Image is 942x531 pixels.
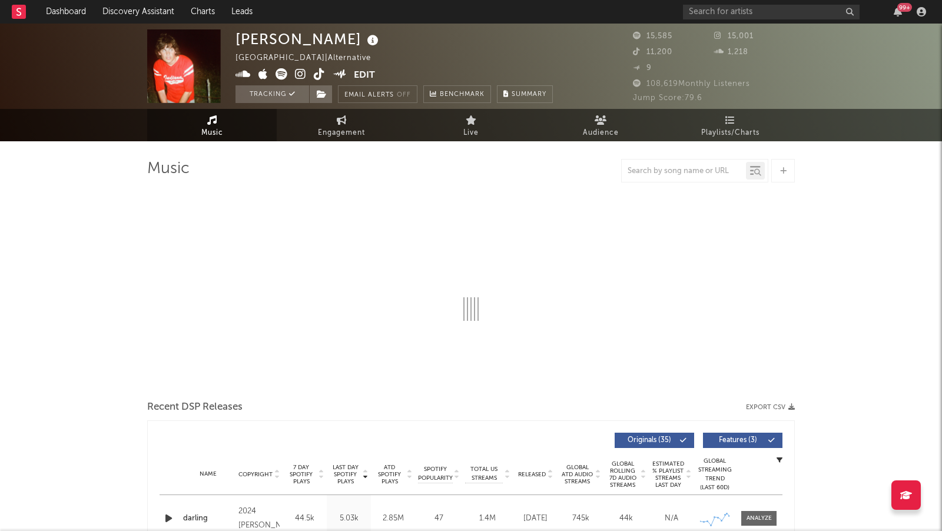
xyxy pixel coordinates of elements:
[615,433,694,448] button: Originals(35)
[665,109,795,141] a: Playlists/Charts
[633,32,672,40] span: 15,585
[440,88,485,102] span: Benchmark
[703,433,782,448] button: Features(3)
[374,464,405,485] span: ATD Spotify Plays
[633,80,750,88] span: 108,619 Monthly Listeners
[465,513,510,525] div: 1.4M
[633,64,652,72] span: 9
[683,5,860,19] input: Search for artists
[714,32,754,40] span: 15,001
[418,465,453,483] span: Spotify Popularity
[606,513,646,525] div: 44k
[238,471,273,478] span: Copyright
[622,437,676,444] span: Originals ( 35 )
[536,109,665,141] a: Audience
[286,513,324,525] div: 44.5k
[147,400,243,414] span: Recent DSP Releases
[330,464,361,485] span: Last Day Spotify Plays
[147,109,277,141] a: Music
[622,167,746,176] input: Search by song name or URL
[463,126,479,140] span: Live
[633,48,672,56] span: 11,200
[330,513,368,525] div: 5.03k
[235,85,309,103] button: Tracking
[183,513,233,525] a: darling
[516,513,555,525] div: [DATE]
[561,513,601,525] div: 745k
[418,513,459,525] div: 47
[318,126,365,140] span: Engagement
[235,51,384,65] div: [GEOGRAPHIC_DATA] | Alternative
[518,471,546,478] span: Released
[561,464,593,485] span: Global ATD Audio Streams
[286,464,317,485] span: 7 Day Spotify Plays
[465,465,503,483] span: Total US Streams
[497,85,553,103] button: Summary
[652,513,691,525] div: N/A
[406,109,536,141] a: Live
[397,92,411,98] em: Off
[183,470,233,479] div: Name
[746,404,795,411] button: Export CSV
[701,126,759,140] span: Playlists/Charts
[338,85,417,103] button: Email AlertsOff
[277,109,406,141] a: Engagement
[633,94,702,102] span: Jump Score: 79.6
[697,457,732,492] div: Global Streaming Trend (Last 60D)
[374,513,412,525] div: 2.85M
[714,48,748,56] span: 1,218
[583,126,619,140] span: Audience
[235,29,382,49] div: [PERSON_NAME]
[711,437,765,444] span: Features ( 3 )
[652,460,684,489] span: Estimated % Playlist Streams Last Day
[423,85,491,103] a: Benchmark
[354,68,375,83] button: Edit
[606,460,639,489] span: Global Rolling 7D Audio Streams
[897,3,912,12] div: 99 +
[201,126,223,140] span: Music
[512,91,546,98] span: Summary
[894,7,902,16] button: 99+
